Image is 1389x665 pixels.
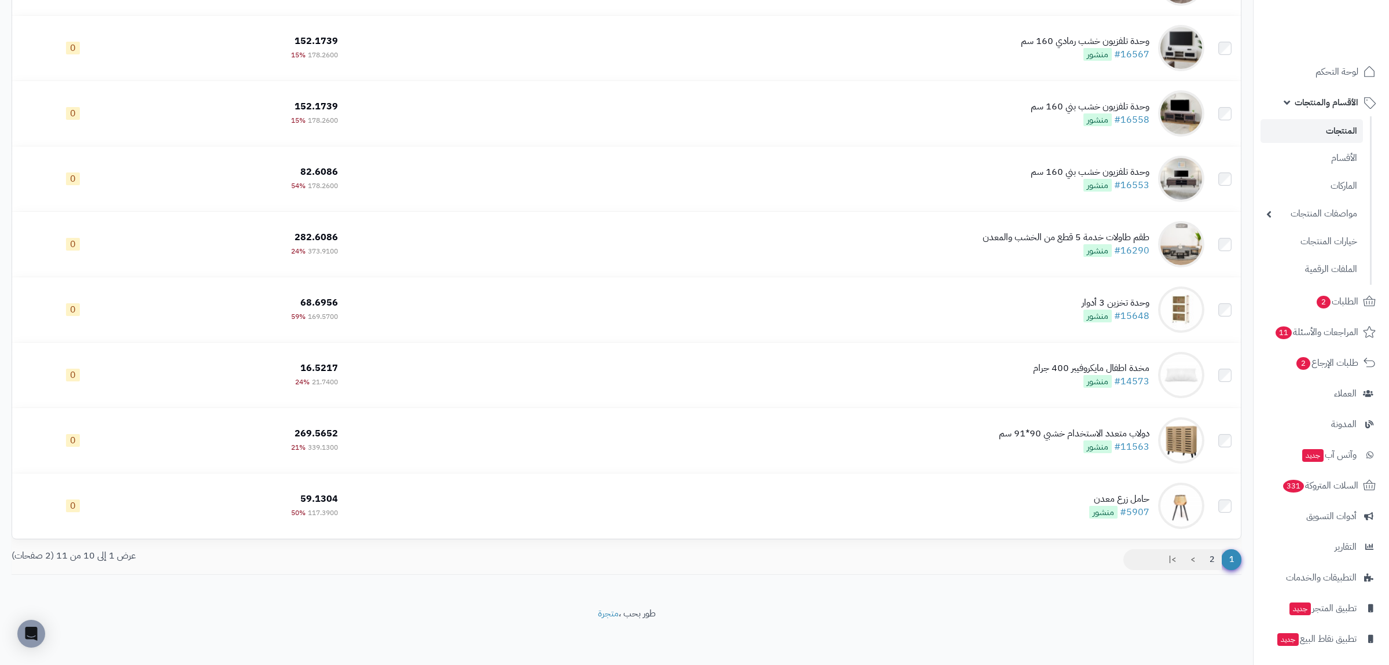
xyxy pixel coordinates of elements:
[300,165,338,179] span: 82.6086
[1261,58,1382,86] a: لوحة التحكم
[1114,178,1149,192] a: #16553
[308,181,338,191] span: 178.2600
[1083,179,1112,192] span: منشور
[295,377,310,387] span: 24%
[1334,385,1357,402] span: العملاء
[1158,25,1204,71] img: وحدة تلفزيون خشب رمادي 160 سم
[1261,174,1363,199] a: الماركات
[1120,505,1149,519] a: #5907
[598,607,619,620] a: متجرة
[66,238,80,251] span: 0
[312,377,338,387] span: 21.7400
[1083,113,1112,126] span: منشور
[1114,47,1149,61] a: #16567
[66,42,80,54] span: 0
[1161,549,1184,570] a: >|
[1261,288,1382,315] a: الطلبات2
[291,442,306,453] span: 21%
[1158,352,1204,398] img: مخدة اطفال مايكروفيبر 400 جرام
[1114,374,1149,388] a: #14573
[1158,417,1204,464] img: دولاب متعدد الاستخدام خشبي 90*91 سم
[1261,564,1382,591] a: التطبيقات والخدمات
[66,303,80,316] span: 0
[291,50,306,60] span: 15%
[1296,357,1310,370] span: 2
[1261,410,1382,438] a: المدونة
[66,434,80,447] span: 0
[1083,244,1112,257] span: منشور
[1114,440,1149,454] a: #11563
[1301,447,1357,463] span: وآتس آب
[66,172,80,185] span: 0
[295,34,338,48] span: 152.1739
[1221,549,1241,570] span: 1
[1083,310,1112,322] span: منشور
[300,492,338,506] span: 59.1304
[1031,166,1149,179] div: وحدة تلفزيون خشب بني 160 سم
[295,230,338,244] span: 282.6086
[1261,201,1363,226] a: مواصفات المنتجات
[1286,570,1357,586] span: التطبيقات والخدمات
[308,115,338,126] span: 178.2600
[1288,600,1357,616] span: تطبيق المتجر
[308,246,338,256] span: 373.9100
[1114,244,1149,258] a: #16290
[1261,146,1363,171] a: الأقسام
[1083,375,1112,388] span: منشور
[1302,449,1324,462] span: جديد
[1317,296,1331,308] span: 2
[1261,257,1363,282] a: الملفات الرقمية
[17,620,45,648] div: Open Intercom Messenger
[1158,286,1204,333] img: وحدة تخزين 3 أدوار
[308,50,338,60] span: 178.2600
[1315,64,1358,80] span: لوحة التحكم
[1289,602,1311,615] span: جديد
[291,181,306,191] span: 54%
[1276,631,1357,647] span: تطبيق نقاط البيع
[1158,156,1204,202] img: وحدة تلفزيون خشب بني 160 سم
[295,100,338,113] span: 152.1739
[66,369,80,381] span: 0
[1261,229,1363,254] a: خيارات المنتجات
[1315,293,1358,310] span: الطلبات
[291,246,306,256] span: 24%
[1261,533,1382,561] a: التقارير
[1282,477,1358,494] span: السلات المتروكة
[1082,296,1149,310] div: وحدة تخزين 3 أدوار
[66,107,80,120] span: 0
[1261,318,1382,346] a: المراجعات والأسئلة11
[308,508,338,518] span: 117.3900
[291,311,306,322] span: 59%
[1031,100,1149,113] div: وحدة تلفزيون خشب بني 160 سم
[1261,472,1382,499] a: السلات المتروكة331
[1083,48,1112,61] span: منشور
[1183,549,1203,570] a: >
[1261,625,1382,653] a: تطبيق نقاط البيعجديد
[1306,508,1357,524] span: أدوات التسويق
[300,361,338,375] span: 16.5217
[1331,416,1357,432] span: المدونة
[295,427,338,440] span: 269.5652
[1295,355,1358,371] span: طلبات الإرجاع
[1261,119,1363,143] a: المنتجات
[1158,90,1204,137] img: وحدة تلفزيون خشب بني 160 سم
[1277,633,1299,646] span: جديد
[1114,309,1149,323] a: #15648
[983,231,1149,244] div: طقم طاولات خدمة 5 قطع من الخشب والمعدن
[1335,539,1357,555] span: التقارير
[291,508,306,518] span: 50%
[1295,94,1358,111] span: الأقسام والمنتجات
[1261,502,1382,530] a: أدوات التسويق
[308,311,338,322] span: 169.5700
[1283,480,1304,493] span: 331
[1276,326,1292,339] span: 11
[308,442,338,453] span: 339.1300
[1114,113,1149,127] a: #16558
[291,115,306,126] span: 15%
[300,296,338,310] span: 68.6956
[3,549,627,563] div: عرض 1 إلى 10 من 11 (2 صفحات)
[1089,493,1149,506] div: حامل زرع معدن
[1261,594,1382,622] a: تطبيق المتجرجديد
[1033,362,1149,375] div: مخدة اطفال مايكروفيبر 400 جرام
[1274,324,1358,340] span: المراجعات والأسئلة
